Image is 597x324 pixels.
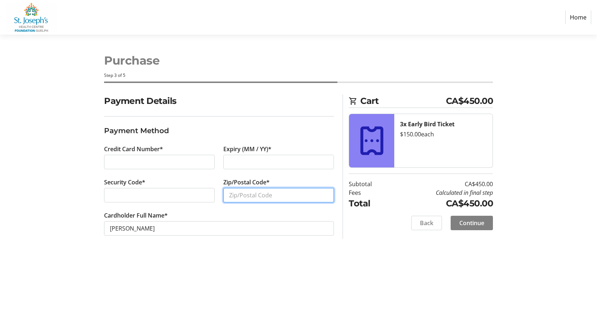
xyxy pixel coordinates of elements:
[390,180,493,188] td: CA$450.00
[229,158,328,166] iframe: Secure expiration date input frame
[104,52,493,69] h1: Purchase
[110,158,209,166] iframe: Secure card number input frame
[349,197,390,210] td: Total
[400,120,455,128] strong: 3x Early Bird Ticket
[104,125,334,136] h3: Payment Method
[349,180,390,188] td: Subtotal
[104,221,334,236] input: Card Holder Name
[451,216,493,230] button: Continue
[223,145,271,153] label: Expiry (MM / YY)*
[400,130,487,139] div: $150.00 each
[104,178,145,187] label: Security Code*
[6,3,57,32] img: St. Joseph's Health Centre Foundation Guelph's Logo
[411,216,442,230] button: Back
[390,188,493,197] td: Calculated in final step
[110,191,209,200] iframe: Secure CVC input frame
[104,95,334,108] h2: Payment Details
[223,178,270,187] label: Zip/Postal Code*
[349,188,390,197] td: Fees
[104,72,493,79] div: Step 3 of 5
[223,188,334,202] input: Zip/Postal Code
[446,95,493,108] span: CA$450.00
[104,145,163,153] label: Credit Card Number*
[390,197,493,210] td: CA$450.00
[459,219,484,227] span: Continue
[360,95,446,108] span: Cart
[104,211,168,220] label: Cardholder Full Name*
[565,10,591,24] a: Home
[420,219,433,227] span: Back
